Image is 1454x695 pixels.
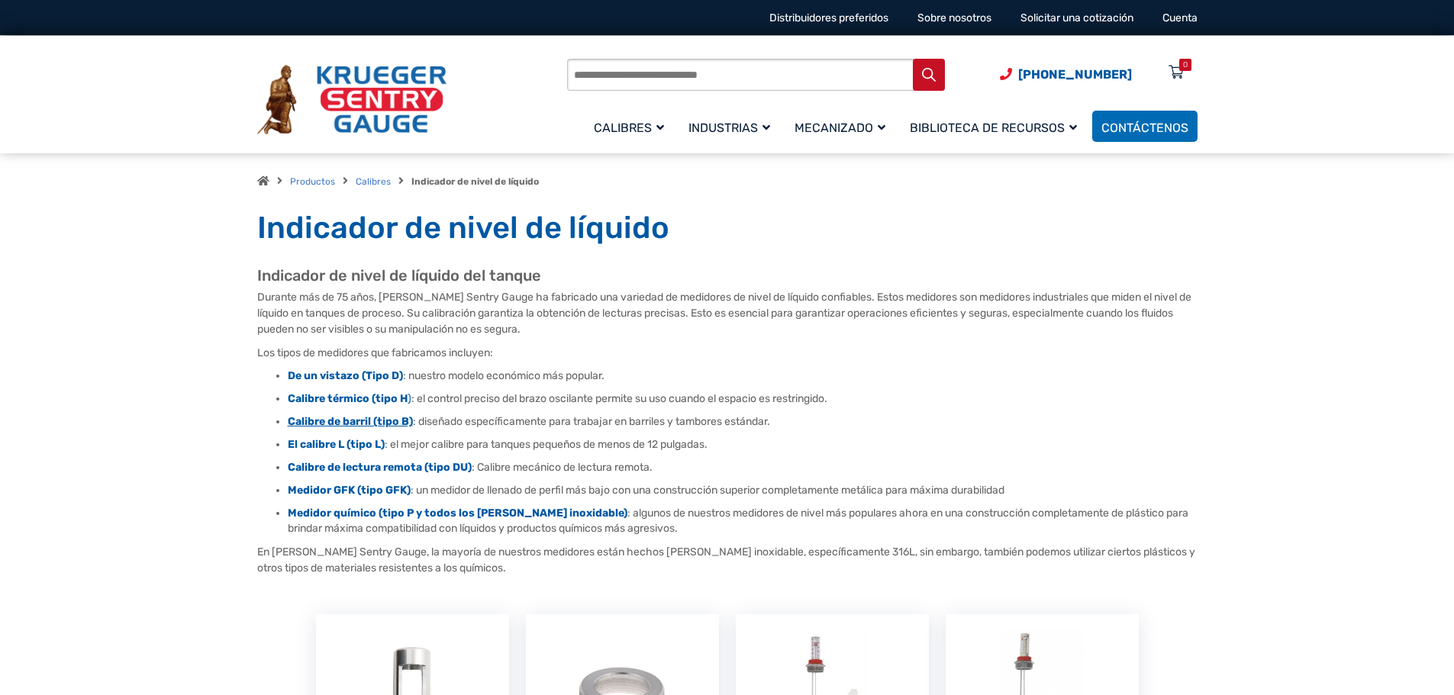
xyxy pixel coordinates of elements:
a: Mecanizado [785,108,901,144]
font: : el control preciso del brazo oscilante permite su uso cuando el espacio es restringido. [411,392,827,405]
font: Indicador de nivel de líquido del tanque [257,266,541,285]
a: El calibre L (tipo L) [288,438,385,451]
font: Indicador de nivel de líquido [411,176,539,187]
a: Biblioteca de recursos [901,108,1092,144]
font: Biblioteca de recursos [910,121,1065,135]
a: Medidor GFK (tipo GFK) [288,484,411,497]
font: [PHONE_NUMBER] [1018,67,1132,82]
font: 0 [1183,60,1188,69]
a: Medidor químico (tipo P y todos los [PERSON_NAME] inoxidable) [288,507,627,520]
a: Industrias [679,108,785,144]
font: : Calibre mecánico de lectura remota. [472,461,653,474]
a: De un vistazo (Tipo D) [288,369,403,382]
font: Industrias [688,121,758,135]
font: : diseñado específicamente para trabajar en barriles y tambores estándar. [413,415,770,428]
a: Productos [290,176,335,187]
a: Calibres [585,108,679,144]
font: : un medidor de llenado de perfil más bajo con una construcción superior completamente metálica p... [411,484,1004,497]
font: Contáctenos [1101,121,1188,135]
font: ) [408,392,411,405]
a: Calibre de lectura remota (tipo DU) [288,461,472,474]
a: Sobre nosotros [917,11,991,24]
font: En [PERSON_NAME] Sentry Gauge, la mayoría de nuestros medidores están hechos [PERSON_NAME] inoxid... [257,545,1195,574]
font: Mecanizado [795,121,873,135]
a: Número de teléfono (920) 434-8860 [1000,65,1132,84]
font: Indicador de nivel de líquido [257,210,669,246]
font: : nuestro modelo económico más popular. [403,369,604,382]
font: Calibres [594,121,652,135]
a: Calibres [356,176,391,187]
a: Distribuidores preferidos [769,11,888,24]
font: : el mejor calibre para tanques pequeños de menos de 12 pulgadas. [385,438,708,451]
a: Calibre térmico (tipo H) [288,392,411,405]
a: Cuenta [1162,11,1198,24]
a: Solicitar una cotización [1020,11,1133,24]
font: Los tipos de medidores que fabricamos incluyen: [257,346,493,359]
a: Contáctenos [1092,111,1198,142]
img: Medidor centinela Krueger [257,65,447,135]
a: Calibre de barril (tipo B) [288,415,413,428]
font: : algunos de nuestros medidores de nivel más populares ahora en una construcción completamente de... [288,507,1188,535]
font: Calibre térmico (tipo H [288,392,408,405]
font: Durante más de 75 años, [PERSON_NAME] Sentry Gauge ha fabricado una variedad de medidores de nive... [257,291,1191,336]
